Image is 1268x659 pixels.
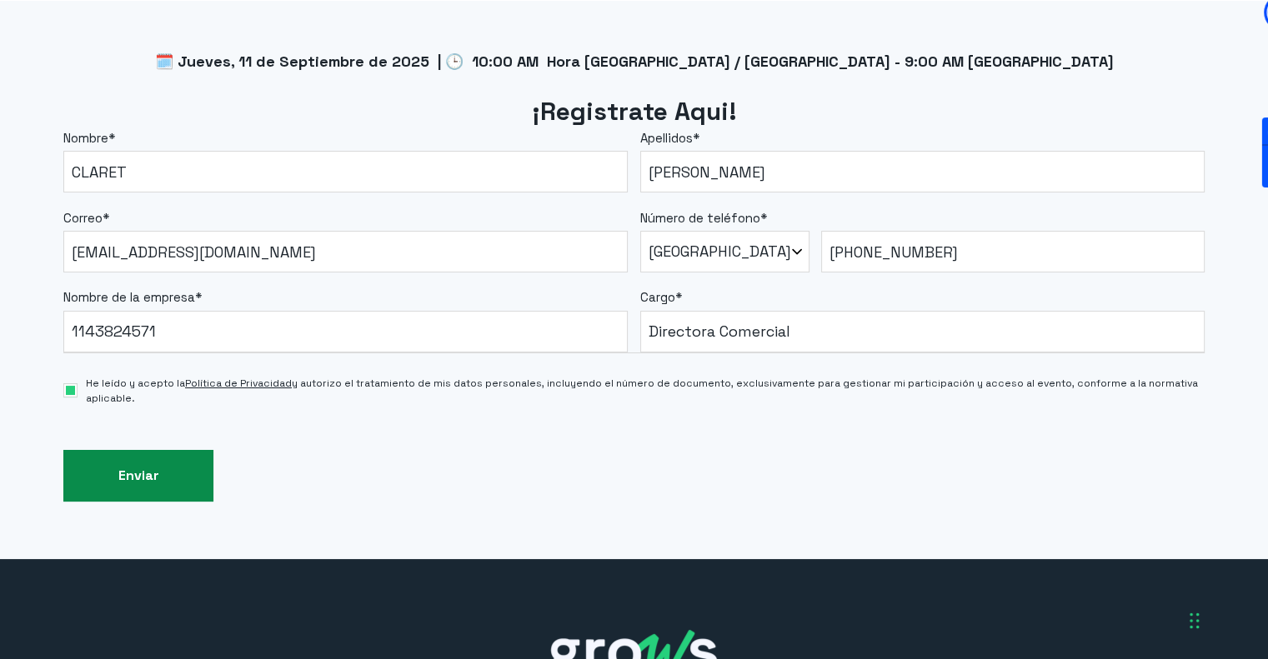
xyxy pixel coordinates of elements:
span: He leído y acepto la y autorizo el tratamiento de mis datos personales, incluyendo el número de d... [86,376,1205,406]
span: Correo [63,210,103,226]
span: Número de teléfono [640,210,760,226]
input: Enviar [63,450,213,502]
input: He leído y acepto laPolítica de Privacidady autorizo el tratamiento de mis datos personales, incl... [63,383,78,397]
span: 🗓️ Jueves, 11 de Septiembre de 2025 | 🕒 10:00 AM Hora [GEOGRAPHIC_DATA] / [GEOGRAPHIC_DATA] - 9:0... [154,52,1113,71]
span: Cargo [640,289,675,305]
h2: ¡Registrate Aqui! [63,95,1205,129]
iframe: Chat Widget [969,447,1268,659]
div: Arrastrar [1190,596,1200,646]
div: Widget de chat [969,447,1268,659]
span: Nombre de la empresa [63,289,195,305]
a: Política de Privacidad [185,377,292,390]
span: Apellidos [640,130,693,146]
span: Nombre [63,130,108,146]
